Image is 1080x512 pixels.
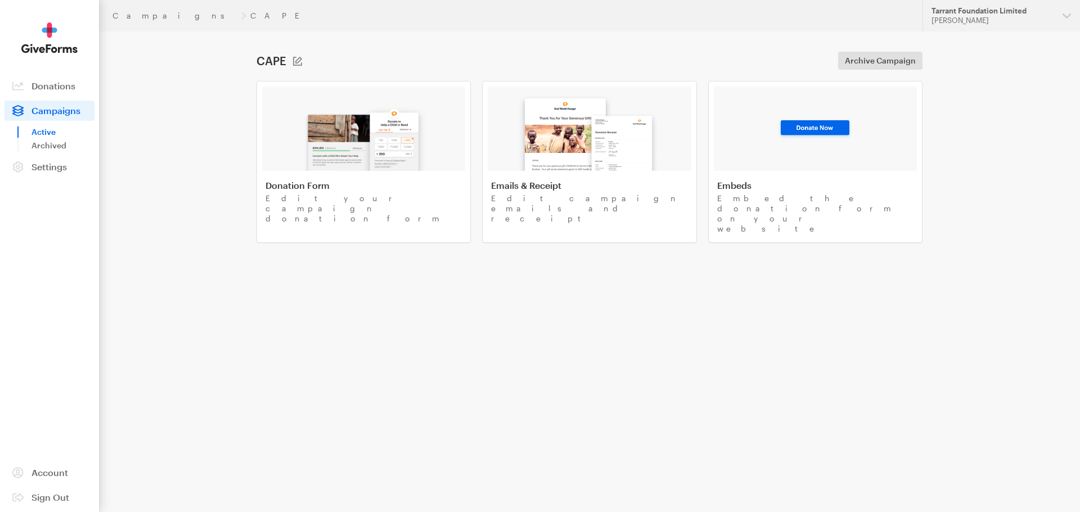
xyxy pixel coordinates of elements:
[256,54,286,67] h1: CAPE
[491,193,687,224] p: Edit campaign emails and receipt
[256,81,471,243] a: Donation Form Edit your campaign donation form
[265,193,462,224] p: Edit your campaign donation form
[708,81,922,243] a: Embeds Embed the donation form on your website
[482,81,696,243] a: Emails & Receipt Edit campaign emails and receipt
[4,101,94,121] a: Campaigns
[491,180,687,191] h4: Emails & Receipt
[112,11,237,20] a: Campaigns
[931,6,1054,16] div: Tarrant Foundation Limited
[514,88,665,171] img: image-2-08a39f98273254a5d313507113ca8761204b64a72fdaab3e68b0fc5d6b16bc50.png
[265,180,462,191] h4: Donation Form
[31,161,67,172] span: Settings
[31,105,80,116] span: Campaigns
[31,139,94,152] a: Archived
[4,76,94,96] a: Donations
[845,54,916,67] span: Archive Campaign
[4,157,94,177] a: Settings
[31,80,75,91] span: Donations
[250,11,310,20] a: CAPE
[838,52,922,70] a: Archive Campaign
[31,125,94,139] a: Active
[21,22,78,53] img: GiveForms
[717,193,913,234] p: Embed the donation form on your website
[717,180,913,191] h4: Embeds
[777,117,853,140] img: image-3-93ee28eb8bf338fe015091468080e1db9f51356d23dce784fdc61914b1599f14.png
[931,16,1054,25] div: [PERSON_NAME]
[298,99,430,171] img: image-1-0e7e33c2fa879c29fc43b57e5885c2c5006ac2607a1de4641c4880897d5e5c7f.png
